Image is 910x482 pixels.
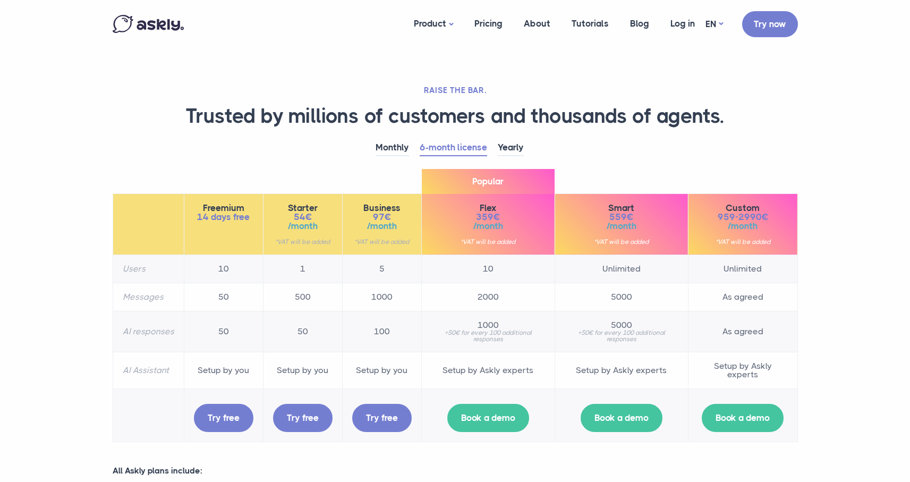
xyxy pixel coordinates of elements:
[698,327,788,336] span: As agreed
[352,213,412,222] span: 97€
[273,404,333,432] a: Try free
[660,3,705,44] a: Log in
[431,239,545,245] small: *VAT will be added
[421,352,555,388] td: Setup by Askly experts
[565,213,678,222] span: 559€
[113,466,202,476] strong: All Askly plans include:
[113,255,184,283] th: Users
[565,329,678,342] small: +50€ for every 100 additional responses
[352,239,412,245] small: *VAT will be added
[421,283,555,311] td: 2000
[565,204,678,213] span: Smart
[194,404,253,432] a: Try free
[698,239,788,245] small: *VAT will be added
[561,3,619,44] a: Tutorials
[698,222,788,231] span: /month
[431,204,545,213] span: Flex
[555,283,688,311] td: 5000
[403,3,464,45] a: Product
[113,352,184,388] th: AI Assistant
[705,16,723,32] a: EN
[184,352,263,388] td: Setup by you
[184,283,263,311] td: 50
[421,255,555,283] td: 10
[619,3,660,44] a: Blog
[184,255,263,283] td: 10
[464,3,513,44] a: Pricing
[273,204,333,213] span: Starter
[273,213,333,222] span: 54€
[273,239,333,245] small: *VAT will be added
[555,352,688,388] td: Setup by Askly experts
[113,15,184,33] img: Askly
[702,404,784,432] a: Book a demo
[422,169,555,194] span: Popular
[688,352,797,388] td: Setup by Askly experts
[431,321,545,329] span: 1000
[194,213,253,222] span: 14 days free
[688,283,797,311] td: As agreed
[376,140,409,156] a: Monthly
[431,222,545,231] span: /month
[342,352,421,388] td: Setup by you
[113,104,798,129] h1: Trusted by millions of customers and thousands of agents.
[688,255,797,283] td: Unlimited
[263,283,342,311] td: 500
[184,311,263,352] td: 50
[698,204,788,213] span: Custom
[698,213,788,222] span: 959-2990€
[352,404,412,432] a: Try free
[194,204,253,213] span: Freemium
[742,11,798,37] a: Try now
[263,311,342,352] td: 50
[113,311,184,352] th: AI responses
[565,239,678,245] small: *VAT will be added
[565,222,678,231] span: /month
[352,222,412,231] span: /month
[113,283,184,311] th: Messages
[273,222,333,231] span: /month
[498,140,524,156] a: Yearly
[342,255,421,283] td: 5
[447,404,529,432] a: Book a demo
[113,85,798,96] h2: RAISE THE BAR.
[555,255,688,283] td: Unlimited
[352,204,412,213] span: Business
[431,213,545,222] span: 359€
[513,3,561,44] a: About
[565,321,678,329] span: 5000
[431,329,545,342] small: +50€ for every 100 additional responses
[263,352,342,388] td: Setup by you
[581,404,662,432] a: Book a demo
[420,140,487,156] a: 6-month license
[342,283,421,311] td: 1000
[342,311,421,352] td: 100
[263,255,342,283] td: 1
